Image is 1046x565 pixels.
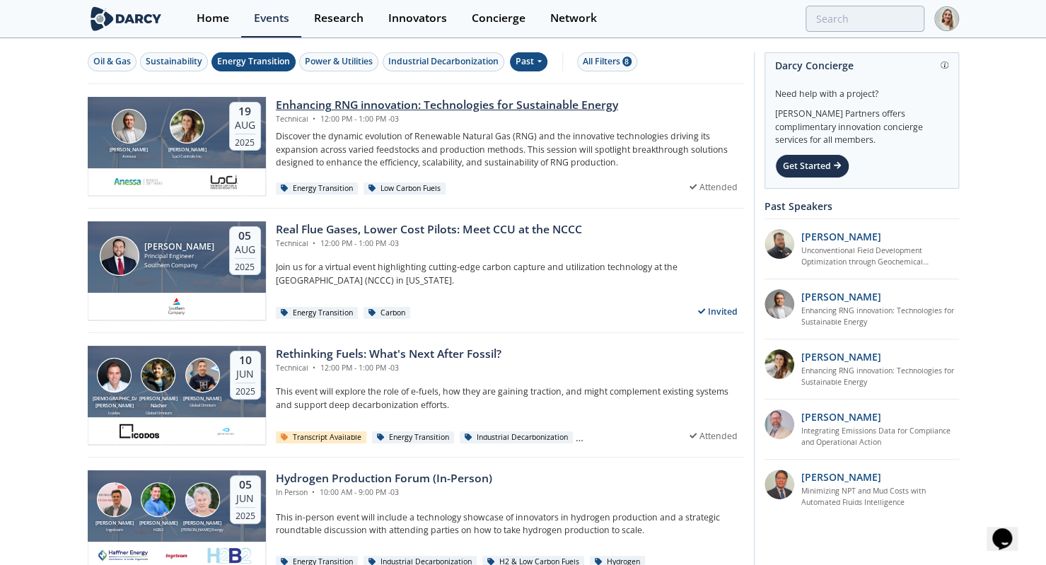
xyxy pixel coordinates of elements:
p: [PERSON_NAME] [801,349,881,364]
div: Global Omnium [136,410,180,416]
div: Network [550,13,597,24]
div: Technical 12:00 PM - 1:00 PM -03 [276,363,501,374]
a: Enhancing RNG innovation: Technologies for Sustainable Energy [801,305,959,328]
img: 2k2ez1SvSiOh3gKHmcgF [765,229,794,259]
div: Research [314,13,364,24]
div: [PERSON_NAME] Nàcher [136,395,180,410]
img: Nathalie Ionesco [185,482,220,517]
div: 2025 [236,507,255,521]
p: [PERSON_NAME] [801,409,881,424]
img: Francisco Javier Sánchez Primo [97,482,132,517]
img: John Carroll [100,236,139,276]
iframe: chat widget [987,508,1032,551]
a: Amir Akbari [PERSON_NAME] Anessa Nicole Neff [PERSON_NAME] Loci Controls Inc. 19 Aug 2025 Enhanci... [88,97,744,196]
img: 2b793097-40cf-4f6d-9bc3-4321a642668f [208,173,239,190]
div: Concierge [472,13,525,24]
span: 8 [622,57,632,66]
div: Anessa [107,153,151,159]
button: Sustainability [140,52,208,71]
div: Energy Transition [372,431,455,444]
img: f391ab45-d698-4384-b787-576124f63af6 [765,470,794,499]
div: Enhancing RNG innovation: Technologies for Sustainable Energy [276,97,618,114]
img: 551440aa-d0f4-4a32-b6e2-e91f2a0781fe [113,173,163,190]
div: Energy Transition [276,307,359,320]
div: Energy Transition [217,55,290,68]
div: Events [254,13,289,24]
div: Hydrogen Production Forum (In-Person) [276,470,492,487]
div: [PERSON_NAME] [93,520,136,528]
img: Profile [934,6,959,31]
input: Advanced Search [806,6,924,32]
div: Low Carbon Fuels [364,182,446,195]
img: 737ad19b-6c50-4cdf-92c7-29f5966a019e [765,349,794,379]
div: 2025 [236,383,255,397]
div: Carbon [364,307,411,320]
a: Enhancing RNG innovation: Technologies for Sustainable Energy [801,366,959,388]
div: [PERSON_NAME] [144,242,214,252]
p: This in-person event will include a technology showcase of innovators in hydrogen production and ... [276,511,744,537]
button: Oil & Gas [88,52,136,71]
div: In Person 10:00 AM - 9:00 PM -03 [276,487,492,499]
div: [PERSON_NAME] [136,520,180,528]
div: Get Started [775,154,849,178]
a: Christian Wünsch [DEMOGRAPHIC_DATA][PERSON_NAME] Icodos Feliu Sempere Nàcher [PERSON_NAME] Nàcher... [88,346,744,445]
img: Rubén Hervás Martínez [185,358,220,392]
div: Sustainability [146,55,202,68]
div: Jun [236,492,255,505]
div: 05 [235,229,255,243]
span: • [310,487,318,497]
img: ed2b4adb-f152-4947-b39b-7b15fa9ececc [765,409,794,439]
div: Global Omnium [180,402,224,408]
p: [PERSON_NAME] [801,229,881,244]
img: a36b7312-a68c-433c-af4c-423f51b7b01c [98,547,148,564]
div: Past [510,52,547,71]
div: Innovators [388,13,447,24]
div: Transcript Available [276,431,367,444]
img: Feliu Sempere Nàcher [141,358,175,392]
img: 63629522-c047-4eeb-9b06-6d35eadfb64d [119,422,161,439]
div: Loci Controls Inc. [165,153,209,159]
img: 1616523795096-Southern%20Company.png [168,298,185,315]
div: Oil & Gas [93,55,131,68]
div: [PERSON_NAME] Partners offers complimentary innovation concierge services for all members. [775,100,948,147]
div: 19 [235,105,255,119]
p: Join us for a virtual event highlighting cutting-edge carbon capture and utilization technology a... [276,261,744,287]
div: [PERSON_NAME] [165,146,209,154]
img: 87ca1092-bcd8-4a99-9c3a-4ff482c1e025 [163,547,189,564]
div: Industrial Decarbonization [388,55,499,68]
p: [PERSON_NAME] [801,289,881,304]
a: Unconventional Field Development Optimization through Geochemical Fingerprinting Technology [801,245,959,268]
img: information.svg [941,62,948,69]
div: H2B2 [136,527,180,532]
div: 10 [236,354,255,368]
div: [PERSON_NAME] [180,520,224,528]
img: 1fdb2308-3d70-46db-bc64-f6eabefcce4d [765,289,794,319]
div: Real Flue Gases, Lower Cost Pilots: Meet CCU at the NCCC [276,221,582,238]
div: Power & Utilities [305,55,373,68]
div: Home [197,13,229,24]
div: Need help with a project? [775,78,948,100]
div: Southern Company [144,261,214,270]
div: Aug [235,119,255,132]
button: Industrial Decarbonization [383,52,504,71]
p: Discover the dynamic evolution of Renewable Natural Gas (RNG) and the innovative technologies dri... [276,130,744,169]
div: Technical 12:00 PM - 1:00 PM -03 [276,114,618,125]
div: Past Speakers [765,194,959,219]
div: Icodos [93,410,136,416]
button: Energy Transition [211,52,296,71]
a: Integrating Emissions Data for Compliance and Operational Action [801,426,959,448]
span: • [310,238,318,248]
div: Rethinking Fuels: What's Next After Fossil? [276,346,501,363]
div: [PERSON_NAME] [107,146,151,154]
div: All Filters [583,55,632,68]
div: [DEMOGRAPHIC_DATA][PERSON_NAME] [93,395,136,410]
div: Attended [683,427,744,445]
span: • [310,114,318,124]
div: [PERSON_NAME] [180,395,224,403]
div: 2025 [235,258,255,272]
img: 1636579499357-logo-h2b2%5B1%5D.jpg [205,547,255,564]
img: Amir Akbari [112,109,146,144]
span: • [310,363,318,373]
div: Technical 12:00 PM - 1:00 PM -03 [276,238,582,250]
img: Christian Wünsch [97,358,132,392]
